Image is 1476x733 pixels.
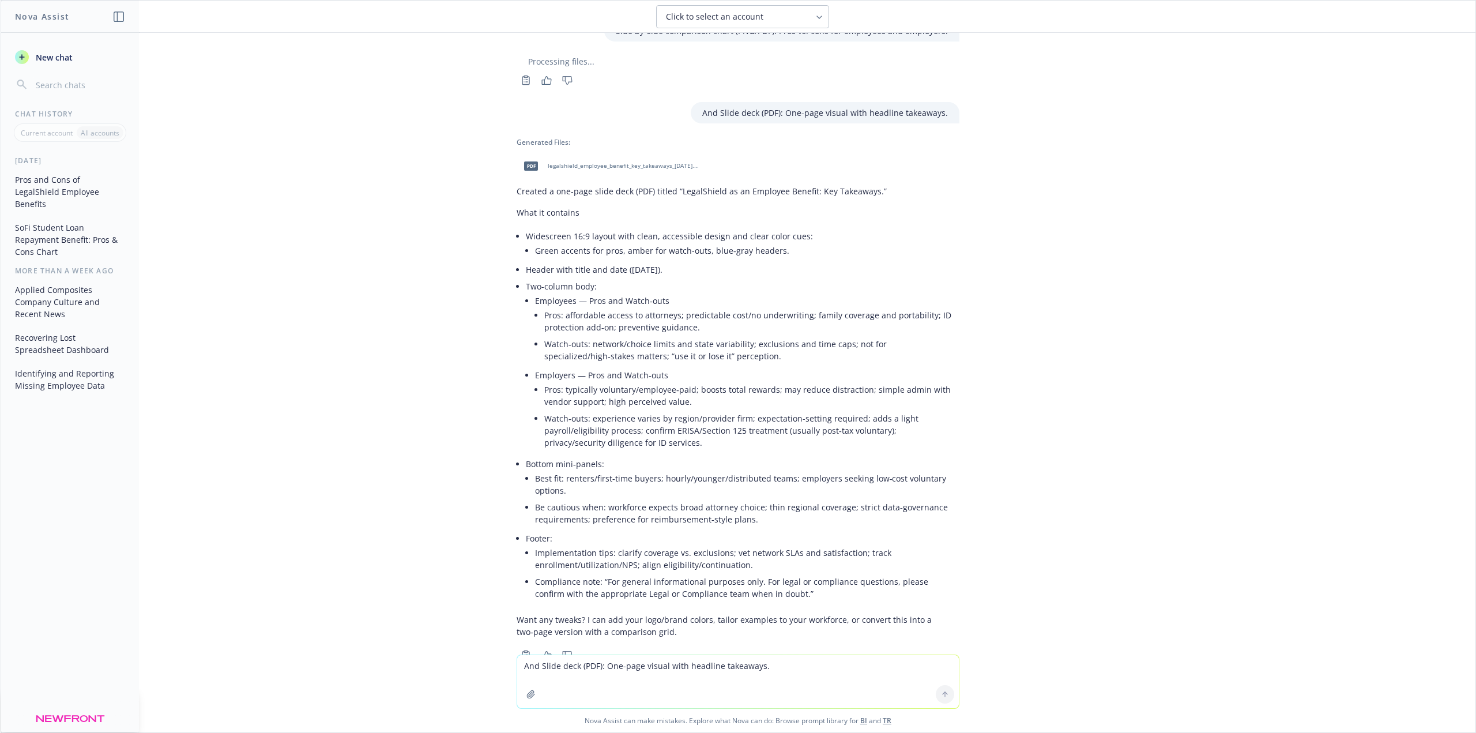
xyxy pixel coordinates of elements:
[5,709,1471,732] span: Nova Assist can make mistakes. Explore what Nova can do: Browse prompt library for and
[517,137,959,147] div: Generated Files:
[526,530,959,604] li: Footer:
[535,470,959,499] li: Best fit: renters/first‑time buyers; hourly/younger/distributed teams; employers seeking low‑cost...
[521,75,531,85] svg: Copy to clipboard
[526,278,959,456] li: Two-column body:
[535,573,959,602] li: Compliance note: “For general informational purposes only. For legal or compliance questions, ple...
[517,614,959,638] p: Want any tweaks? I can add your logo/brand colors, tailor examples to your workforce, or convert ...
[666,11,763,22] span: Click to select an account
[1,109,139,119] div: Chat History
[548,162,699,170] span: legalshield_employee_benefit_key_takeaways_[DATE].pdf
[10,328,130,359] button: Recovering Lost Spreadsheet Dashboard
[521,650,531,660] svg: Copy to clipboard
[517,206,959,219] p: What it contains
[526,261,959,278] li: Header with title and date ([DATE]).
[860,716,867,726] a: BI
[33,77,125,93] input: Search chats
[1,156,139,166] div: [DATE]
[535,367,959,453] li: Employers — Pros and Watch‑outs
[702,107,948,119] p: And Slide deck (PDF): One-page visual with headline takeaways.
[33,51,73,63] span: New chat
[535,292,959,367] li: Employees — Pros and Watch‑outs
[81,128,119,138] p: All accounts
[535,499,959,528] li: Be cautious when: workforce expects broad attorney choice; thin regional coverage; strict data‑go...
[10,47,130,67] button: New chat
[535,242,959,259] li: Green accents for pros, amber for watch-outs, blue‑gray headers.
[517,55,959,67] div: Processing files...
[524,161,538,170] span: pdf
[526,228,959,261] li: Widescreen 16:9 layout with clean, accessible design and clear color cues:
[544,381,959,410] li: Pros: typically voluntary/employee‑paid; boosts total rewards; may reduce distraction; simple adm...
[883,716,891,726] a: TR
[10,218,130,261] button: SoFi Student Loan Repayment Benefit: Pros & Cons Chart
[558,72,577,88] button: Thumbs down
[544,307,959,336] li: Pros: affordable access to attorneys; predictable cost/no underwriting; family coverage and porta...
[535,544,959,573] li: Implementation tips: clarify coverage vs. exclusions; vet network SLAs and satisfaction; track en...
[656,5,829,28] button: Click to select an account
[10,280,130,324] button: Applied Composites Company Culture and Recent News
[544,410,959,451] li: Watch‑outs: experience varies by region/provider firm; expectation-setting required; adds a light...
[517,152,701,181] div: pdflegalshield_employee_benefit_key_takeaways_[DATE].pdf
[15,10,69,22] h1: Nova Assist
[517,185,959,197] p: Created a one-page slide deck (PDF) titled “LegalShield as an Employee Benefit: Key Takeaways.”
[10,170,130,213] button: Pros and Cons of LegalShield Employee Benefits
[544,336,959,364] li: Watch‑outs: network/choice limits and state variability; exclusions and time caps; not for specia...
[558,647,577,663] button: Thumbs down
[526,456,959,530] li: Bottom mini‑panels:
[1,266,139,276] div: More than a week ago
[21,128,73,138] p: Current account
[10,364,130,395] button: Identifying and Reporting Missing Employee Data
